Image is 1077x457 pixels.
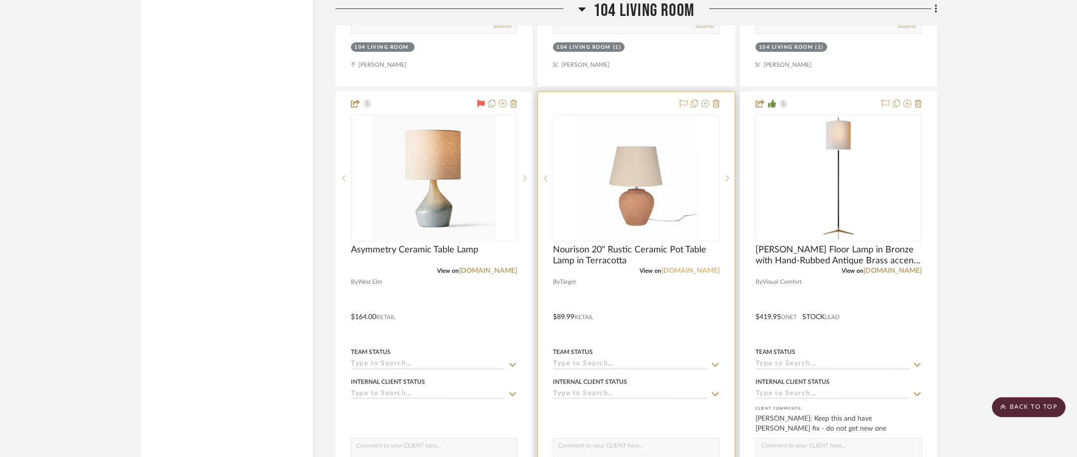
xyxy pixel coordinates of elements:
[351,277,358,287] span: By
[992,397,1066,417] scroll-to-top-button: BACK TO TOP
[553,277,560,287] span: By
[755,414,922,434] div: [PERSON_NAME]: Keep this and have [PERSON_NAME] fix - do not get new one
[613,44,622,51] div: (1)
[459,267,517,274] a: [DOMAIN_NAME]
[553,244,719,266] span: Nourison 20" Rustic Ceramic Pot Table Lamp in Terracotta
[640,268,661,274] span: View on
[553,360,707,369] input: Type to Search…
[372,116,496,240] img: Asymmetry Ceramic Table Lamp
[556,44,611,51] div: 104 Living Room
[574,116,698,240] img: Nourison 20" Rustic Ceramic Pot Table Lamp in Terracotta
[755,360,910,369] input: Type to Search…
[553,377,627,386] div: Internal Client Status
[755,244,922,266] span: [PERSON_NAME] Floor Lamp in Bronze with Hand-Rubbed Antique Brass accents with Natural Paper Shade
[553,347,593,356] div: Team Status
[776,116,901,240] img: Caron Floor Lamp in Bronze with Hand-Rubbed Antique Brass accents with Natural Paper Shade
[354,44,409,51] div: 104 Living Room
[351,347,391,356] div: Team Status
[863,267,922,274] a: [DOMAIN_NAME]
[351,390,505,399] input: Type to Search…
[560,277,576,287] span: Target
[493,21,512,30] button: Submit
[755,377,830,386] div: Internal Client Status
[553,390,707,399] input: Type to Search…
[661,267,720,274] a: [DOMAIN_NAME]
[815,44,824,51] div: (1)
[762,277,802,287] span: Visual Comfort
[759,44,813,51] div: 104 Living Room
[437,268,459,274] span: View on
[842,268,863,274] span: View on
[755,347,795,356] div: Team Status
[358,277,382,287] span: West Elm
[755,277,762,287] span: By
[553,115,719,241] div: 0
[695,21,714,30] button: Submit
[755,390,910,399] input: Type to Search…
[351,377,425,386] div: Internal Client Status
[897,21,916,30] button: Submit
[351,244,478,255] span: Asymmetry Ceramic Table Lamp
[351,360,505,369] input: Type to Search…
